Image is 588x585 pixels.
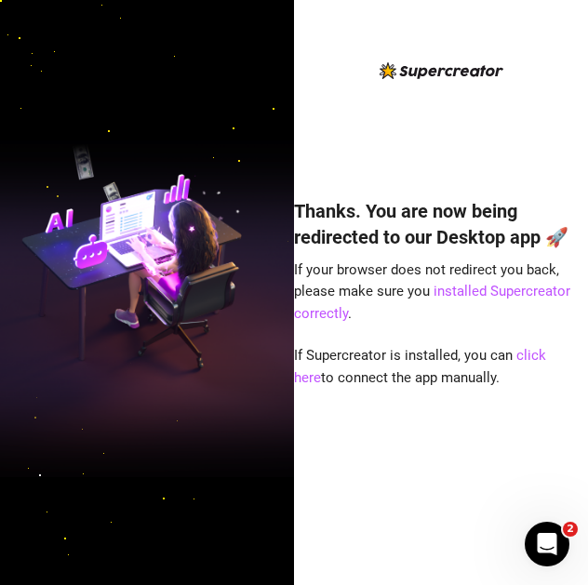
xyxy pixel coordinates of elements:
span: If Supercreator is installed, you can to connect the app manually. [294,347,546,386]
h4: Thanks. You are now being redirected to our Desktop app 🚀 [294,198,588,250]
span: If your browser does not redirect you back, please make sure you . [294,261,570,322]
img: logo-BBDzfeDw.svg [380,62,503,79]
iframe: Intercom live chat [525,522,569,566]
span: 2 [563,522,578,537]
a: installed Supercreator correctly [294,283,570,322]
a: click here [294,347,546,386]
